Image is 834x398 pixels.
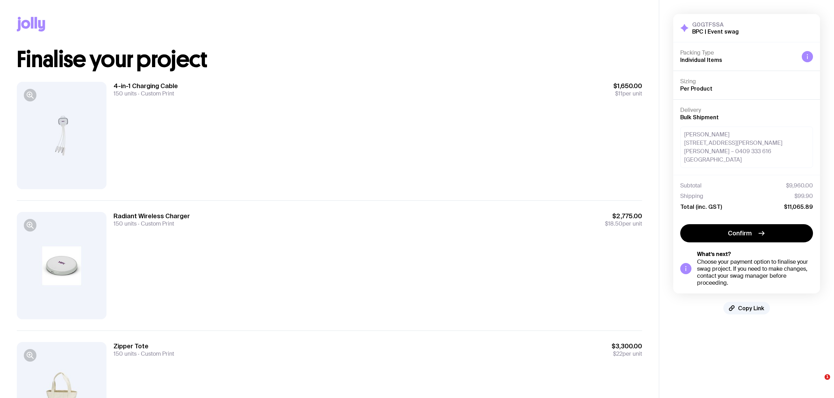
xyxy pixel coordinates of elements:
[615,90,622,97] span: $11
[113,90,137,97] span: 150 units
[17,48,642,71] h1: Finalise your project
[680,49,796,56] h4: Packing Type
[784,203,813,210] span: $11,065.89
[605,220,622,227] span: $18.50
[137,350,174,357] span: Custom Print
[605,212,642,220] span: $2,775.00
[697,251,813,258] h5: What’s next?
[680,127,813,168] div: [PERSON_NAME] [STREET_ADDRESS][PERSON_NAME][PERSON_NAME] – 0409 333 616 [GEOGRAPHIC_DATA]
[680,78,813,85] h4: Sizing
[825,374,830,380] span: 1
[113,350,137,357] span: 150 units
[738,305,764,312] span: Copy Link
[605,220,642,227] span: per unit
[613,350,622,357] span: $22
[113,82,178,90] h3: 4-in-1 Charging Cable
[113,342,174,350] h3: Zipper Tote
[794,193,813,200] span: $99.90
[680,85,712,92] span: Per Product
[137,90,174,97] span: Custom Print
[786,182,813,189] span: $9,960.00
[697,258,813,286] div: Choose your payment option to finalise your swag project. If you need to make changes, contact yo...
[113,212,190,220] h3: Radiant Wireless Charger
[680,203,722,210] span: Total (inc. GST)
[680,114,719,120] span: Bulk Shipment
[680,224,813,242] button: Confirm
[613,82,642,90] span: $1,650.00
[113,220,137,227] span: 150 units
[680,182,702,189] span: Subtotal
[612,342,642,350] span: $3,300.00
[137,220,174,227] span: Custom Print
[810,374,827,391] iframe: Intercom live chat
[613,90,642,97] span: per unit
[680,193,703,200] span: Shipping
[692,28,739,35] h2: BPC | Event swag
[612,350,642,357] span: per unit
[680,57,722,63] span: Individual Items
[680,107,813,114] h4: Delivery
[728,229,752,237] span: Confirm
[723,302,770,314] button: Copy Link
[692,21,739,28] h3: G0GTFSSA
